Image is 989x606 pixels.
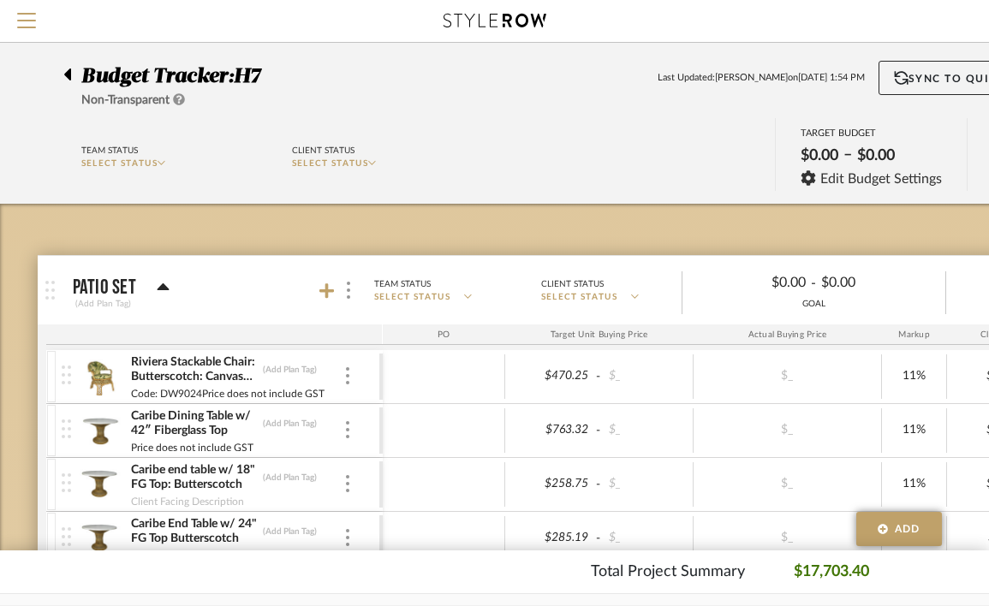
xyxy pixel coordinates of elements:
[887,418,941,443] div: 11%
[81,159,158,168] span: SELECT STATUS
[591,561,745,584] p: Total Project Summary
[505,324,694,345] div: Target Unit Buying Price
[130,439,254,456] div: Price does not include GST
[130,516,258,547] div: Caribe End Table w/ 24" FG Top Butterscotch
[882,324,947,345] div: Markup
[80,410,122,451] img: f596d683-f113-49f5-b4e7-2f1b618f322b_50x50.jpg
[843,146,852,170] span: –
[852,141,900,170] div: $0.00
[541,291,618,304] span: SELECT STATUS
[816,270,931,296] div: $0.00
[262,364,318,376] div: (Add Plan Tag)
[801,128,942,139] div: TARGET BUDGET
[887,472,941,496] div: 11%
[593,368,604,385] span: -
[73,277,136,298] p: Patio Set
[262,472,318,484] div: (Add Plan Tag)
[604,364,688,389] div: $_
[234,66,260,86] span: H7
[541,276,604,292] div: Client Status
[80,518,122,559] img: 474a674a-228f-4160-89f6-978cfe0fafb7_50x50.jpg
[658,71,715,86] span: Last Updated:
[788,71,798,86] span: on
[895,521,920,537] span: Add
[80,356,122,397] img: 70490a81-4b04-444a-a15c-9af622bccd61_50x50.jpg
[593,530,604,547] span: -
[81,66,234,86] span: Budget Tracker:
[740,364,834,389] div: $_
[292,143,354,158] div: Client Status
[62,419,71,438] img: vertical-grip.svg
[694,324,882,345] div: Actual Buying Price
[262,418,318,430] div: (Add Plan Tag)
[820,171,942,187] span: Edit Budget Settings
[510,364,594,389] div: $470.25
[604,526,688,550] div: $_
[130,385,325,402] div: Code: DW9024Price does not include GST
[347,282,350,299] img: 3dots-v.svg
[856,512,942,546] button: Add
[604,472,688,496] div: $_
[292,159,369,168] span: SELECT STATUS
[740,526,834,550] div: $_
[794,561,869,584] p: $17,703.40
[346,421,349,438] img: 3dots-v.svg
[81,94,170,106] span: Non-Transparent
[346,367,349,384] img: 3dots-v.svg
[740,472,834,496] div: $_
[811,273,816,294] span: -
[262,526,318,538] div: (Add Plan Tag)
[346,475,349,492] img: 3dots-v.svg
[73,296,134,312] div: (Add Plan Tag)
[795,141,843,170] div: $0.00
[374,276,431,292] div: Team Status
[62,473,71,492] img: vertical-grip.svg
[740,418,834,443] div: $_
[593,422,604,439] span: -
[374,291,451,304] span: SELECT STATUS
[62,527,71,546] img: vertical-grip.svg
[81,143,138,158] div: Team Status
[604,418,688,443] div: $_
[346,529,349,546] img: 3dots-v.svg
[682,298,945,311] div: GOAL
[62,365,71,384] img: vertical-grip.svg
[80,464,122,505] img: b28edf97-df72-4c8a-aaa5-a89e86688f29_50x50.jpg
[510,418,594,443] div: $763.32
[510,472,594,496] div: $258.75
[383,324,505,345] div: PO
[130,547,245,564] div: Client Facing Description
[130,493,245,510] div: Client Facing Description
[715,71,788,86] span: [PERSON_NAME]
[887,364,941,389] div: 11%
[130,354,258,385] div: Riviera Stackable Chair: Butterscotch: Canvas Pacific Blue
[130,408,258,439] div: Caribe Dining Table w/ 42″ Fiberglass Top
[45,281,55,300] img: grip.svg
[510,526,594,550] div: $285.19
[696,270,811,296] div: $0.00
[798,71,865,86] span: [DATE] 1:54 PM
[593,476,604,493] span: -
[130,462,258,493] div: Caribe end table w/ 18" FG Top: Butterscotch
